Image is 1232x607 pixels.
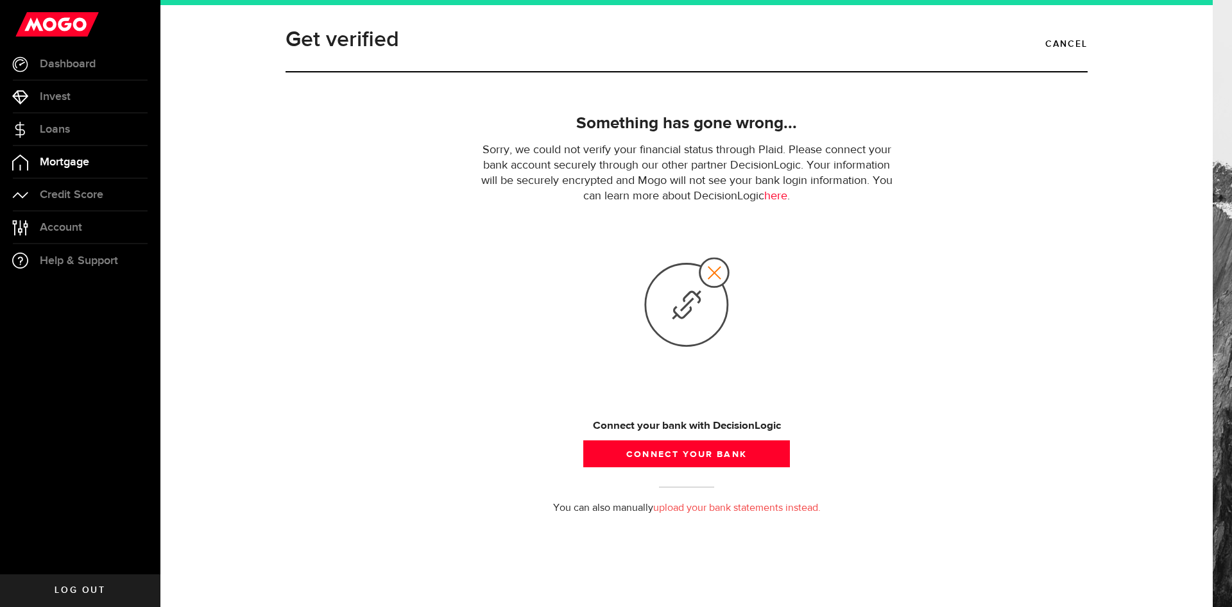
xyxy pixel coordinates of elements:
span: Invest [40,91,71,103]
div: Connect your bank with DecisionLogic [475,419,898,434]
h1: Get verified [286,23,399,56]
a: here [764,190,787,202]
h2: Something has gone wrong... [475,110,898,137]
span: Loans [40,124,70,135]
span: Credit Score [40,189,103,201]
span: Dashboard [40,58,96,70]
p: Sorry, we could not verify your financial status through Plaid. Please connect your bank account ... [475,142,898,204]
a: upload your bank statements instead. [653,503,821,513]
p: You can also manually [276,501,1097,516]
span: Mortgage [40,156,89,168]
span: Log out [55,586,105,595]
span: Account [40,222,82,233]
span: Help & Support [40,255,118,267]
button: Connect your bank [583,440,790,467]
